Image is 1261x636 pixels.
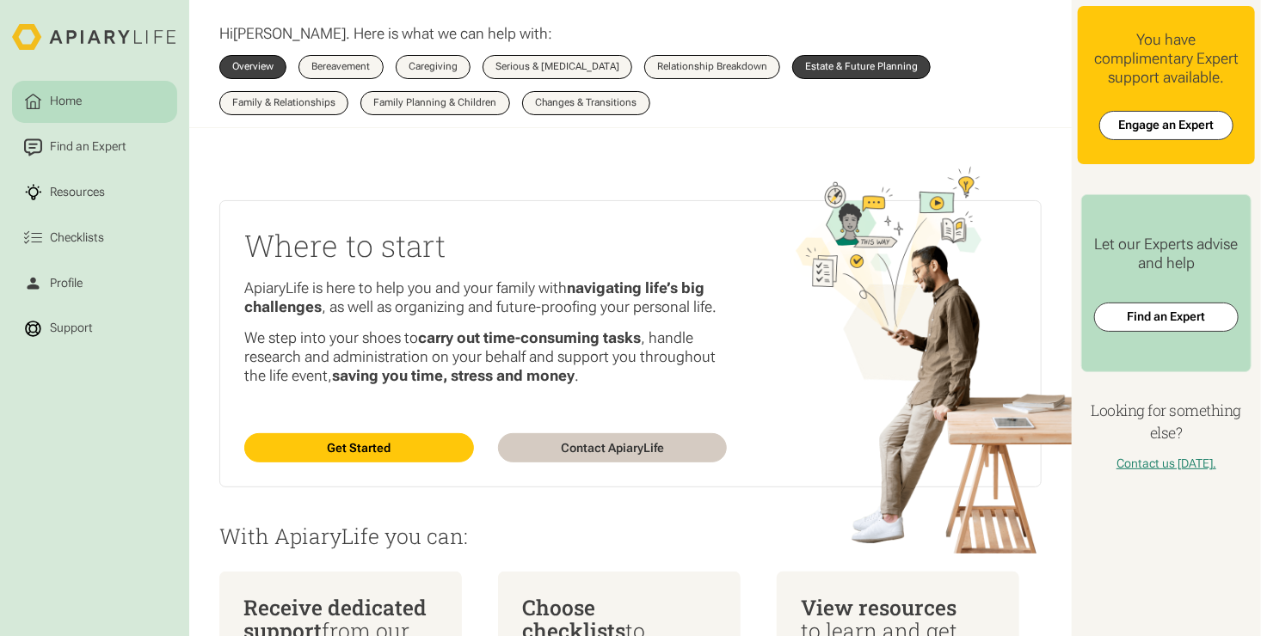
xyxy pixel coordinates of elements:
[1078,400,1255,445] h4: Looking for something else?
[244,278,727,316] p: ApiaryLife is here to help you and your family with , as well as organizing and future-proofing y...
[522,91,650,115] a: Changes & Transitions
[219,55,286,79] a: Overview
[12,217,177,259] a: Checklists
[232,98,335,108] div: Family & Relationships
[409,62,458,72] div: Caregiving
[1116,456,1216,470] a: Contact us [DATE].
[47,229,108,247] div: Checklists
[1094,235,1239,272] div: Let our Experts advise and help
[801,593,957,621] span: View resources
[1090,30,1243,87] div: You have complimentary Expert support available.
[12,262,177,304] a: Profile
[373,98,496,108] div: Family Planning & Children
[657,62,767,72] div: Relationship Breakdown
[12,308,177,350] a: Support
[244,328,727,385] p: We step into your shoes to , handle research and administration on your behalf and support you th...
[219,24,552,43] p: Hi . Here is what we can help with:
[792,55,931,79] a: Estate & Future Planning
[12,125,177,168] a: Find an Expert
[244,433,473,462] a: Get Started
[495,62,619,72] div: Serious & [MEDICAL_DATA]
[418,329,641,346] strong: carry out time-consuming tasks
[483,55,632,79] a: Serious & [MEDICAL_DATA]
[1094,303,1239,332] a: Find an Expert
[1099,111,1233,140] a: Engage an Expert
[12,81,177,123] a: Home
[535,98,637,108] div: Changes & Transitions
[396,55,471,79] a: Caregiving
[47,274,86,292] div: Profile
[47,93,85,111] div: Home
[233,25,346,42] span: [PERSON_NAME]
[219,524,1042,547] p: With ApiaryLife you can:
[47,138,130,156] div: Find an Expert
[332,367,575,384] strong: saving you time, stress and money
[12,171,177,213] a: Resources
[244,225,727,266] h2: Where to start
[219,91,348,115] a: Family & Relationships
[498,433,727,462] a: Contact ApiaryLife
[360,91,509,115] a: Family Planning & Children
[805,62,918,72] div: Estate & Future Planning
[244,279,704,315] strong: navigating life’s big challenges
[644,55,780,79] a: Relationship Breakdown
[47,320,96,338] div: Support
[311,62,370,72] div: Bereavement
[298,55,383,79] a: Bereavement
[47,183,108,201] div: Resources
